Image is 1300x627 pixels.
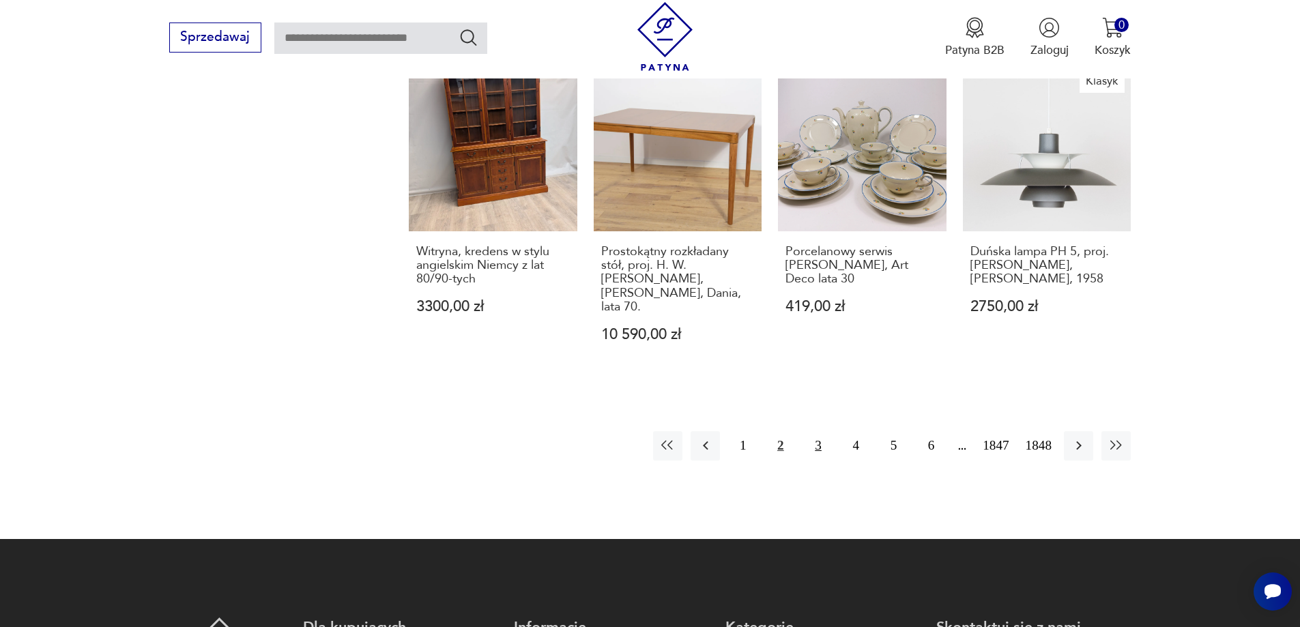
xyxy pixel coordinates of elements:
iframe: Smartsupp widget button [1254,572,1292,611]
h3: Duńska lampa PH 5, proj. [PERSON_NAME], [PERSON_NAME], 1958 [970,245,1124,287]
p: 10 590,00 zł [601,327,755,342]
div: 0 [1114,18,1129,32]
button: Szukaj [459,27,478,47]
img: Ikona medalu [964,17,985,38]
button: 3 [803,431,833,461]
p: 2750,00 zł [970,300,1124,314]
h3: Witryna, kredens w stylu angielskim Niemcy z lat 80/90-tych [416,245,570,287]
a: Porcelanowy serwis Felda Rhon, Art Deco lata 30Porcelanowy serwis [PERSON_NAME], Art Deco lata 30... [778,63,947,374]
button: 1848 [1022,431,1056,461]
p: Koszyk [1095,42,1131,58]
p: 3300,00 zł [416,300,570,314]
button: 5 [879,431,908,461]
a: Ikona medaluPatyna B2B [945,17,1005,58]
a: Prostokątny rozkładany stół, proj. H. W. Klein, Bramin, Dania, lata 70.Prostokątny rozkładany stó... [594,63,762,374]
a: Sprzedawaj [169,33,261,44]
button: 0Koszyk [1095,17,1131,58]
button: Sprzedawaj [169,23,261,53]
img: Ikonka użytkownika [1039,17,1060,38]
button: 2 [766,431,795,461]
button: 6 [916,431,946,461]
h3: Porcelanowy serwis [PERSON_NAME], Art Deco lata 30 [785,245,939,287]
button: Patyna B2B [945,17,1005,58]
img: Patyna - sklep z meblami i dekoracjami vintage [631,2,699,71]
p: 419,00 zł [785,300,939,314]
h3: Prostokątny rozkładany stół, proj. H. W. [PERSON_NAME], [PERSON_NAME], Dania, lata 70. [601,245,755,315]
p: Patyna B2B [945,42,1005,58]
a: Witryna, kredens w stylu angielskim Niemcy z lat 80/90-tychWitryna, kredens w stylu angielskim Ni... [409,63,577,374]
img: Ikona koszyka [1102,17,1123,38]
p: Zaloguj [1030,42,1069,58]
button: 1 [728,431,757,461]
button: 4 [841,431,871,461]
a: KlasykDuńska lampa PH 5, proj. Poul Henningsen, Louis Poulsen, 1958Duńska lampa PH 5, proj. [PERS... [963,63,1131,374]
button: 1847 [979,431,1013,461]
button: Zaloguj [1030,17,1069,58]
